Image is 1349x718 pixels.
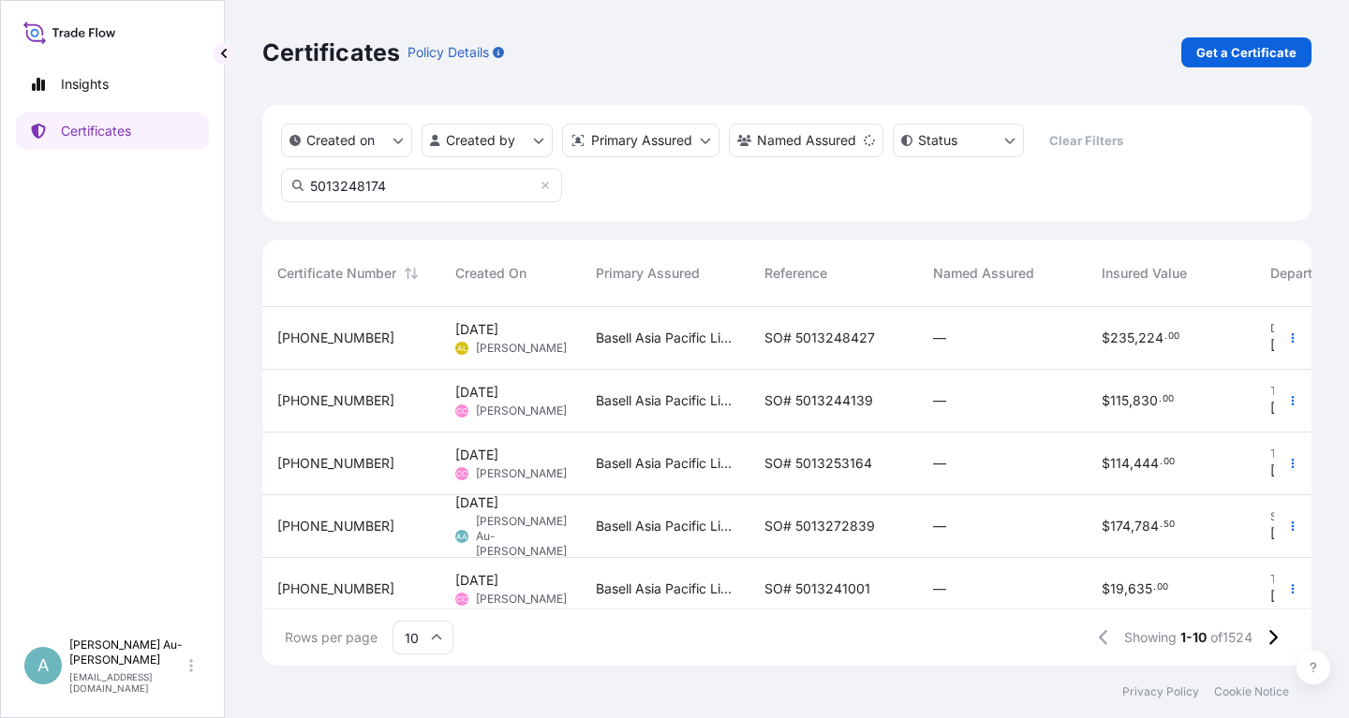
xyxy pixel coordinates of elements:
span: Rows per page [285,628,378,647]
span: Primary Assured [596,264,700,283]
span: SO# 5013248427 [764,329,875,347]
span: [DATE] [455,383,498,402]
span: AL [457,339,467,358]
span: [PHONE_NUMBER] [277,579,394,598]
p: Status [918,131,957,150]
span: of 1524 [1210,628,1253,647]
span: , [1131,520,1134,533]
a: Privacy Policy [1122,684,1199,699]
span: SO# 5013272839 [764,517,875,535]
span: 174 [1110,520,1131,533]
p: Get a Certificate [1196,43,1297,62]
a: Insights [16,66,209,103]
span: $ [1102,394,1110,407]
p: Created on [306,131,375,150]
span: — [933,329,946,347]
button: cargoOwner Filter options [729,124,883,157]
span: Reference [764,264,827,283]
a: Get a Certificate [1181,37,1312,67]
span: 235 [1110,331,1134,344]
span: Certificate Number [277,264,396,283]
span: Basell Asia Pacific Limited [596,329,734,347]
span: CC [456,590,467,608]
span: [DATE] [455,493,498,512]
span: — [933,517,946,535]
span: , [1129,394,1133,407]
span: [DATE] [455,571,498,590]
button: distributor Filter options [562,124,719,157]
p: Certificates [61,122,131,140]
span: , [1124,582,1128,595]
span: CC [456,464,467,483]
span: $ [1102,457,1110,470]
span: [DATE] [1270,587,1313,606]
span: [PHONE_NUMBER] [277,329,394,347]
span: Created On [455,264,526,283]
span: AA [456,527,467,546]
span: 1-10 [1180,628,1207,647]
span: [DATE] [1270,524,1313,543]
span: [DATE] [1270,462,1313,480]
button: Sort [400,262,422,285]
span: [PHONE_NUMBER] [277,454,394,473]
p: [PERSON_NAME] Au-[PERSON_NAME] [69,637,185,667]
span: 00 [1164,459,1175,465]
span: — [933,454,946,473]
button: createdBy Filter options [422,124,553,157]
span: [DATE] [455,446,498,464]
span: , [1134,331,1138,344]
span: Departure [1270,264,1332,283]
p: Certificates [262,37,400,67]
span: 784 [1134,520,1159,533]
span: . [1159,396,1162,403]
span: 830 [1133,394,1158,407]
span: SO# 5013241001 [764,579,870,598]
span: Basell Asia Pacific Limited [596,454,734,473]
span: [PHONE_NUMBER] [277,517,394,535]
p: Insights [61,75,109,94]
span: $ [1102,582,1110,595]
span: 635 [1128,582,1152,595]
span: . [1153,584,1156,591]
span: SO# 5013253164 [764,454,872,473]
span: [PERSON_NAME] [476,592,567,607]
span: [DATE] [455,320,498,339]
span: 115 [1110,394,1129,407]
span: CC [456,402,467,420]
span: 00 [1168,333,1179,340]
span: 00 [1157,584,1168,591]
span: Showing [1124,628,1177,647]
span: . [1160,521,1163,528]
p: Clear Filters [1049,131,1123,150]
button: createdOn Filter options [281,124,412,157]
span: — [933,579,946,598]
span: [PERSON_NAME] [476,403,567,418]
p: Named Assured [757,131,856,150]
a: Certificates [16,112,209,150]
input: Search Certificate or Reference... [281,169,562,202]
span: — [933,391,946,410]
span: [PERSON_NAME] [476,341,567,356]
span: A [37,656,49,675]
span: Basell Asia Pacific Limited [596,391,734,410]
span: 00 [1163,396,1174,403]
span: , [1130,457,1134,470]
span: $ [1102,331,1110,344]
span: SO# 5013244139 [764,391,873,410]
a: Cookie Notice [1214,684,1289,699]
span: 444 [1134,457,1159,470]
span: [DATE] [1270,336,1313,355]
span: Named Assured [933,264,1034,283]
p: Created by [446,131,515,150]
button: Clear Filters [1033,125,1138,155]
span: [PERSON_NAME] Au-[PERSON_NAME] [476,514,567,559]
p: Primary Assured [591,131,692,150]
span: 19 [1110,582,1124,595]
p: Policy Details [408,43,489,62]
span: 50 [1164,521,1175,528]
span: Basell Asia Pacific Limited [596,517,734,535]
span: . [1164,333,1167,340]
span: 224 [1138,331,1164,344]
